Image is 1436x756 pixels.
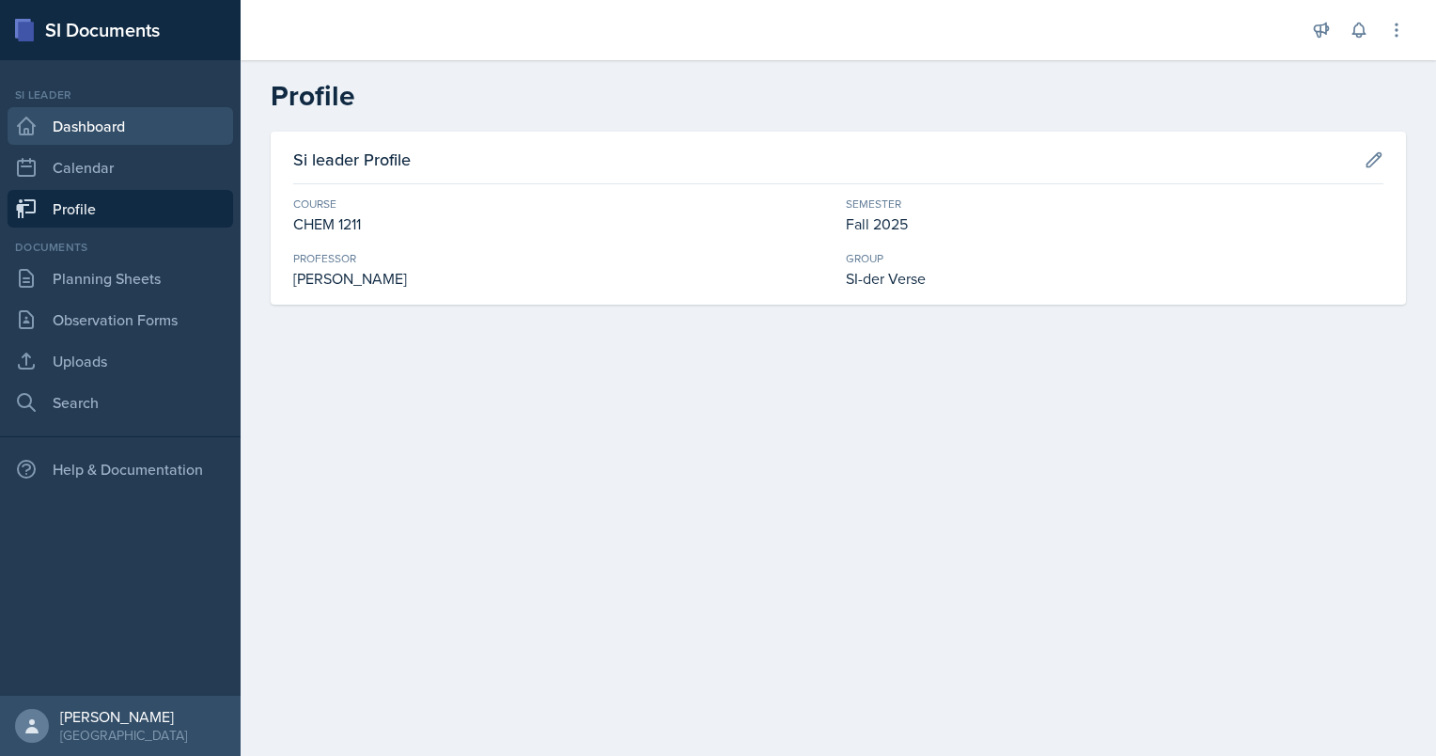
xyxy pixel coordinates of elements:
[8,384,233,421] a: Search
[293,147,411,172] h3: Si leader Profile
[846,196,1383,213] div: Semester
[8,87,233,103] div: Si leader
[60,707,187,726] div: [PERSON_NAME]
[293,250,831,267] div: Professor
[293,267,831,290] div: [PERSON_NAME]
[8,450,233,488] div: Help & Documentation
[271,79,1406,113] h2: Profile
[293,213,831,235] div: CHEM 1211
[846,267,1383,290] div: SI-der Verse
[846,250,1383,267] div: Group
[8,342,233,380] a: Uploads
[60,726,187,745] div: [GEOGRAPHIC_DATA]
[8,239,233,256] div: Documents
[8,149,233,186] a: Calendar
[8,260,233,297] a: Planning Sheets
[293,196,831,213] div: Course
[8,190,233,228] a: Profile
[846,213,1383,235] div: Fall 2025
[8,301,233,339] a: Observation Forms
[8,107,233,145] a: Dashboard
